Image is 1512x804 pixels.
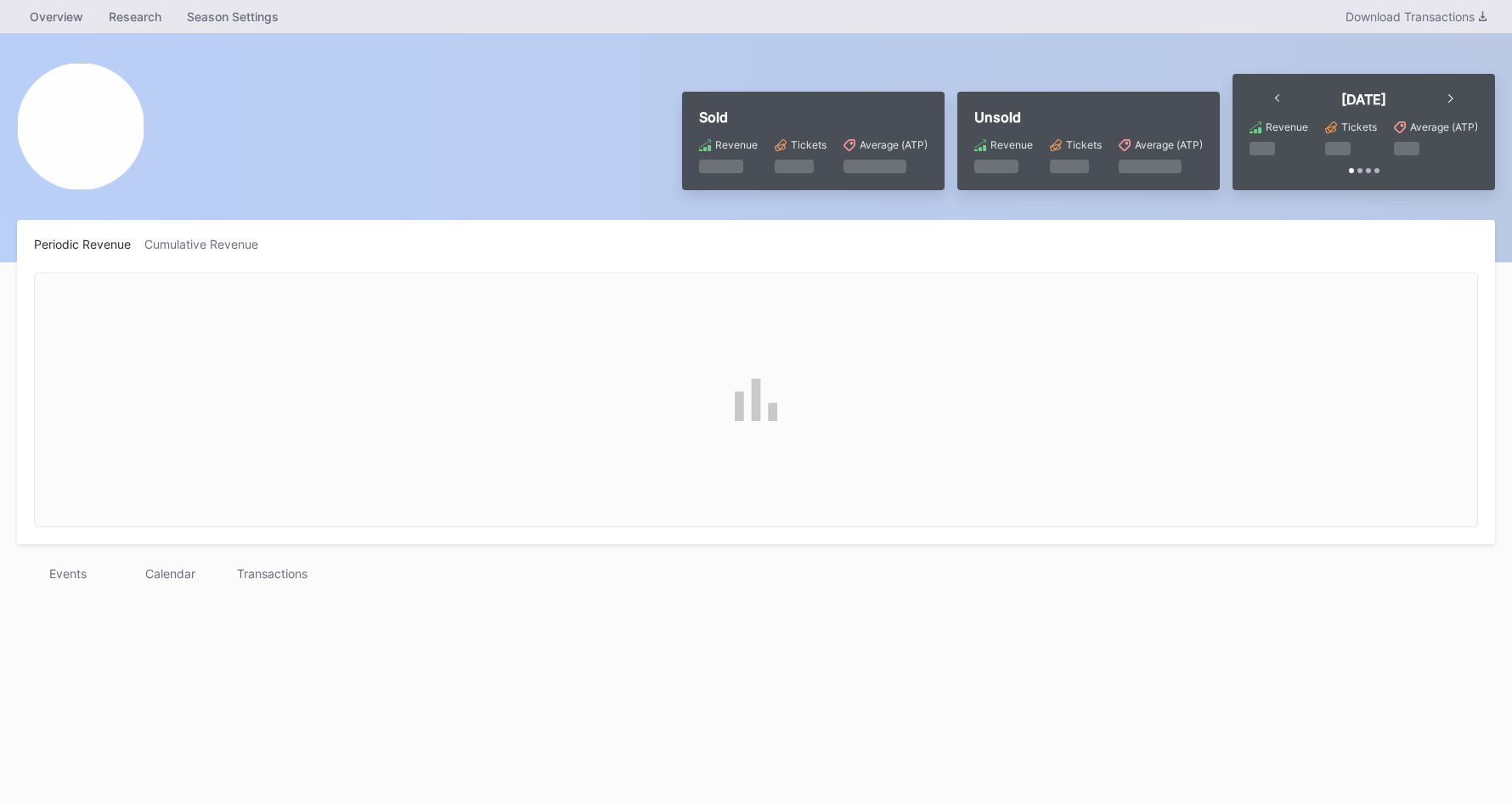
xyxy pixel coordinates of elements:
[715,138,758,151] div: Revenue
[221,561,323,586] div: Transactions
[1337,5,1495,28] button: Download Transactions
[791,138,827,151] div: Tickets
[119,561,221,586] div: Calendar
[974,109,1203,126] div: Unsold
[174,4,291,29] a: Season Settings
[1135,138,1203,151] div: Average (ATP)
[699,109,928,126] div: Sold
[96,4,174,29] a: Research
[1341,121,1377,133] div: Tickets
[1410,121,1478,133] div: Average (ATP)
[17,561,119,586] div: Events
[34,237,144,251] div: Periodic Revenue
[860,138,928,151] div: Average (ATP)
[990,138,1033,151] div: Revenue
[1341,91,1386,108] div: [DATE]
[1346,9,1487,24] div: Download Transactions
[144,237,272,251] div: Cumulative Revenue
[1066,138,1102,151] div: Tickets
[1266,121,1308,133] div: Revenue
[17,4,96,29] a: Overview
